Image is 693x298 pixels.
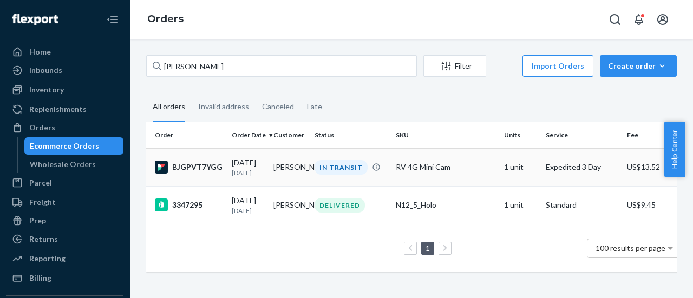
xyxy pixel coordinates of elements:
th: Service [541,122,623,148]
div: Late [307,92,322,121]
button: Open account menu [652,9,674,30]
div: Returns [29,234,58,244]
a: Replenishments [6,101,123,118]
div: Prep [29,215,46,226]
p: Standard [546,200,618,210]
a: Freight [6,194,123,211]
span: 100 results per page [596,243,665,253]
div: Filter [424,61,486,71]
div: Home [29,47,51,57]
th: Status [310,122,391,148]
th: Fee [623,122,688,148]
a: Ecommerce Orders [24,137,124,155]
a: Prep [6,212,123,229]
div: RV 4G Mini Cam [396,162,495,173]
div: Replenishments [29,104,87,115]
button: Create order [600,55,677,77]
button: Open notifications [628,9,650,30]
button: Import Orders [522,55,593,77]
div: Wholesale Orders [30,159,96,170]
td: 1 unit [500,186,541,224]
th: Order [146,122,227,148]
td: [PERSON_NAME] [269,148,311,186]
div: Canceled [262,92,294,121]
div: Billing [29,273,51,283]
button: Open Search Box [604,9,626,30]
p: Expedited 3 Day [546,162,618,173]
td: US$13.52 [623,148,688,186]
div: 3347295 [155,198,223,211]
p: [DATE] [232,168,265,177]
div: Orders [29,122,55,133]
div: [DATE] [232,157,265,177]
td: US$9.45 [623,186,688,224]
button: Filter [423,55,486,77]
div: Customer [273,130,306,140]
a: Page 1 is your current page [423,243,432,253]
a: Orders [6,119,123,136]
ol: breadcrumbs [139,4,192,35]
div: Inventory [29,84,64,95]
button: Close Navigation [102,9,123,30]
button: Help Center [664,122,685,177]
div: Freight [29,197,56,208]
span: Support [22,8,61,17]
div: [DATE] [232,195,265,215]
a: Reporting [6,250,123,267]
th: SKU [391,122,500,148]
a: Returns [6,230,123,248]
th: Order Date [227,122,269,148]
p: [DATE] [232,206,265,215]
div: BJGPVT7YGG [155,161,223,174]
input: Search orders [146,55,417,77]
td: [PERSON_NAME] [269,186,311,224]
div: DELIVERED [315,198,365,213]
div: Parcel [29,177,52,188]
a: Parcel [6,174,123,191]
a: Home [6,43,123,61]
a: Orders [147,13,184,25]
div: N12_5_Holo [396,200,495,210]
div: Create order [608,61,669,71]
div: All orders [153,92,185,122]
a: Inventory [6,81,123,98]
img: Flexport logo [12,14,58,25]
a: Billing [6,269,123,287]
div: Inbounds [29,65,62,76]
div: IN TRANSIT [315,160,368,175]
a: Inbounds [6,62,123,79]
td: 1 unit [500,148,541,186]
div: Invalid address [198,92,249,121]
th: Units [500,122,541,148]
div: Ecommerce Orders [30,141,99,151]
a: Wholesale Orders [24,156,124,173]
div: Reporting [29,253,66,264]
